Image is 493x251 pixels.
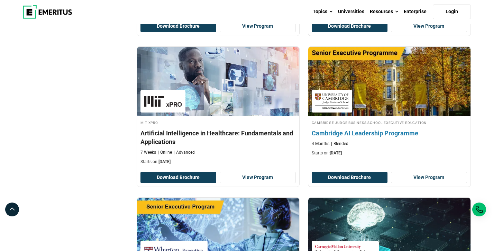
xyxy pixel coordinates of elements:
p: 4 Months [312,141,329,147]
button: Download Brochure [312,20,388,32]
p: 7 Weeks [140,150,156,155]
h4: Cambridge Judge Business School Executive Education [312,119,467,125]
h4: Cambridge AI Leadership Programme [312,129,467,137]
a: AI and Machine Learning Course by MIT xPRO - September 18, 2025 MIT xPRO MIT xPRO Artificial Inte... [137,47,299,168]
h4: MIT xPRO [140,119,296,125]
img: Artificial Intelligence in Healthcare: Fundamentals and Applications | Online AI and Machine Lear... [137,47,299,116]
p: Starts on: [140,159,296,165]
a: View Program [220,20,296,32]
img: Cambridge Judge Business School Executive Education [315,93,349,109]
a: View Program [391,20,467,32]
button: Download Brochure [312,172,388,183]
a: View Program [220,172,296,183]
button: Download Brochure [140,172,217,183]
span: [DATE] [158,159,171,164]
a: AI and Machine Learning Course by Cambridge Judge Business School Executive Education - September... [308,47,471,160]
a: View Program [391,172,467,183]
img: MIT xPRO [144,93,182,109]
p: Blended [331,141,348,147]
a: Login [433,5,471,19]
img: Cambridge AI Leadership Programme | Online AI and Machine Learning Course [300,43,478,119]
p: Online [158,150,172,155]
p: Advanced [174,150,195,155]
h4: Artificial Intelligence in Healthcare: Fundamentals and Applications [140,129,296,146]
p: Starts on: [312,150,467,156]
span: [DATE] [330,151,342,155]
button: Download Brochure [140,20,217,32]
